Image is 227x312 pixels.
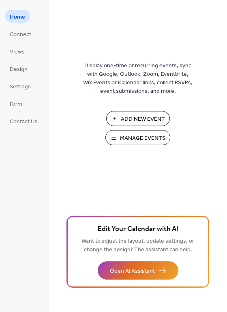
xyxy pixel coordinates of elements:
a: Home [5,10,30,23]
span: Want to adjust the layout, update settings, or change the design? The assistant can help. [81,236,194,255]
button: Manage Events [105,130,170,145]
span: Connect [10,30,31,39]
a: Design [5,62,32,75]
a: Views [5,45,30,58]
a: Connect [5,27,36,41]
a: Settings [5,79,36,93]
span: Home [10,13,25,21]
button: Open AI Assistant [98,261,178,280]
span: Add New Event [121,115,165,124]
span: Views [10,48,25,56]
a: Form [5,97,27,110]
button: Add New Event [106,111,170,126]
span: Manage Events [120,134,165,143]
span: Open AI Assistant [110,267,155,276]
a: Contact Us [5,114,42,128]
span: Edit Your Calendar with AI [98,224,178,235]
span: Design [10,65,28,74]
span: Settings [10,83,31,91]
span: Display one-time or recurring events, sync with Google, Outlook, Zoom, Eventbrite, Wix Events or ... [83,62,193,96]
span: Contact Us [10,118,37,126]
span: Form [10,100,22,109]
